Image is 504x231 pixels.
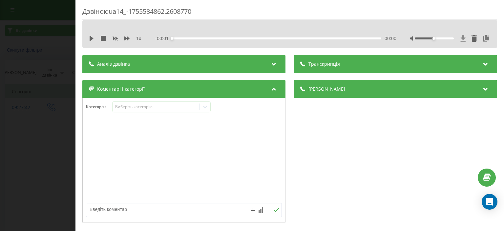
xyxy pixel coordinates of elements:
[432,37,435,40] div: Accessibility label
[97,86,145,92] span: Коментарі і категорії
[97,61,130,67] span: Аналіз дзвінка
[385,35,396,42] span: 00:00
[156,35,172,42] span: - 00:01
[136,35,141,42] span: 1 x
[86,104,112,109] h4: Категорія :
[482,194,497,210] div: Open Intercom Messenger
[309,86,346,92] span: [PERSON_NAME]
[309,61,340,67] span: Транскрипція
[82,7,497,20] div: Дзвінок : ua14_-1755584862.2608770
[115,104,197,109] div: Виберіть категорію
[171,37,174,40] div: Accessibility label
